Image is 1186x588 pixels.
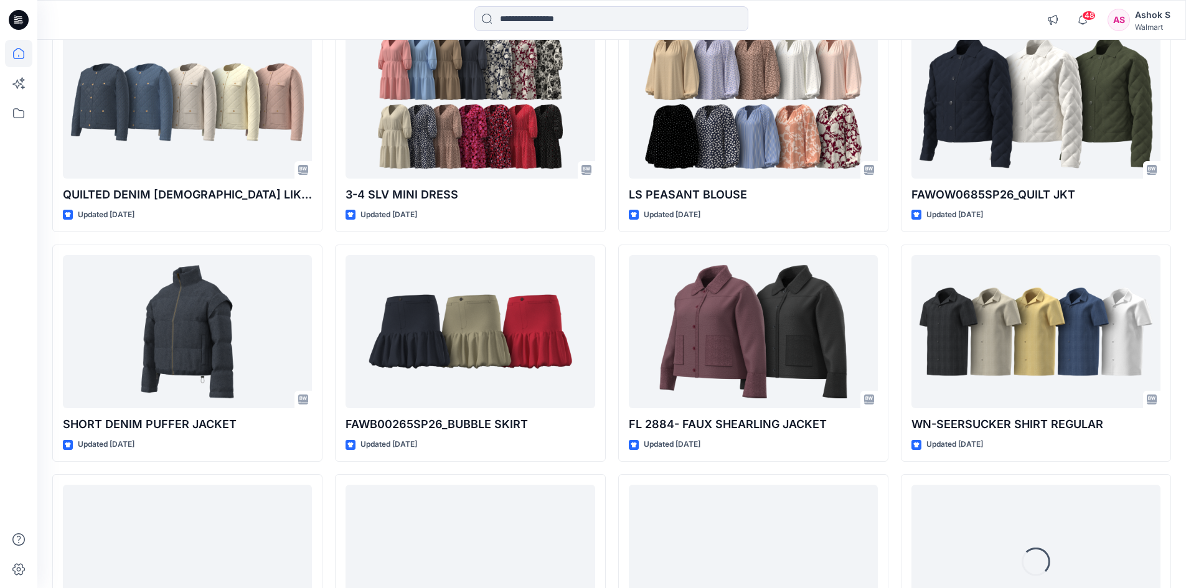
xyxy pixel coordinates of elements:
[1135,7,1170,22] div: Ashok S
[360,438,417,451] p: Updated [DATE]
[911,255,1160,409] a: WN-SEERSUCKER SHIRT REGULAR
[63,416,312,433] p: SHORT DENIM PUFFER JACKET
[360,208,417,222] p: Updated [DATE]
[911,416,1160,433] p: WN-SEERSUCKER SHIRT REGULAR
[926,208,983,222] p: Updated [DATE]
[63,26,312,179] a: QUILTED DENIM LADY LIKE JACKET-OPT
[926,438,983,451] p: Updated [DATE]
[911,186,1160,203] p: FAWOW0685SP26_QUILT JKT
[629,186,878,203] p: LS PEASANT BLOUSE
[1108,9,1130,31] div: AS
[911,26,1160,179] a: FAWOW0685SP26_QUILT JKT
[346,416,595,433] p: FAWB00265SP26_BUBBLE SKIRT
[644,438,700,451] p: Updated [DATE]
[1135,22,1170,32] div: Walmart
[78,208,134,222] p: Updated [DATE]
[63,255,312,409] a: SHORT DENIM PUFFER JACKET
[629,416,878,433] p: FL 2884- FAUX SHEARLING JACKET
[629,26,878,179] a: LS PEASANT BLOUSE
[629,255,878,409] a: FL 2884- FAUX SHEARLING JACKET
[78,438,134,451] p: Updated [DATE]
[346,186,595,203] p: 3-4 SLV MINI DRESS
[1082,11,1096,21] span: 48
[644,208,700,222] p: Updated [DATE]
[63,186,312,203] p: QUILTED DENIM [DEMOGRAPHIC_DATA] LIKE JACKET-OPT
[346,26,595,179] a: 3-4 SLV MINI DRESS
[346,255,595,409] a: FAWB00265SP26_BUBBLE SKIRT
